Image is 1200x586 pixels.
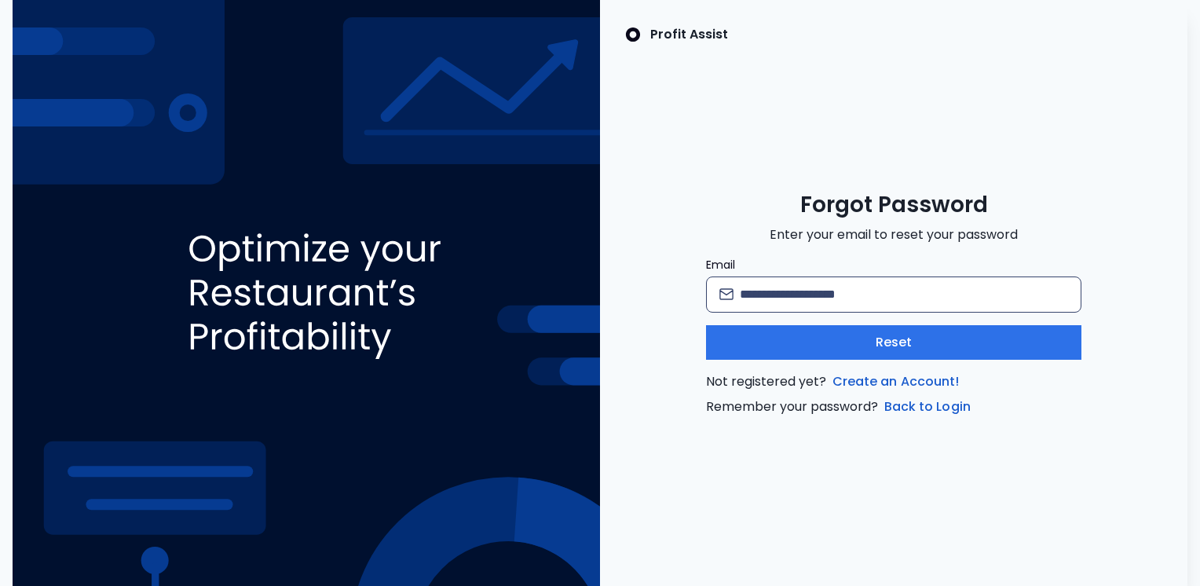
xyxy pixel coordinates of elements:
span: Reset [876,333,913,352]
a: Back to Login [881,397,974,416]
span: Enter your email to reset your password [770,225,1018,244]
button: Reset [706,325,1082,360]
span: Not registered yet? [706,372,1082,391]
span: Forgot Password [800,191,988,219]
a: Create an Account! [829,372,963,391]
span: Remember your password? [706,397,1082,416]
img: email [719,288,734,300]
span: Email [706,257,735,273]
img: SpotOn Logo [625,25,641,44]
p: Profit Assist [650,25,728,44]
